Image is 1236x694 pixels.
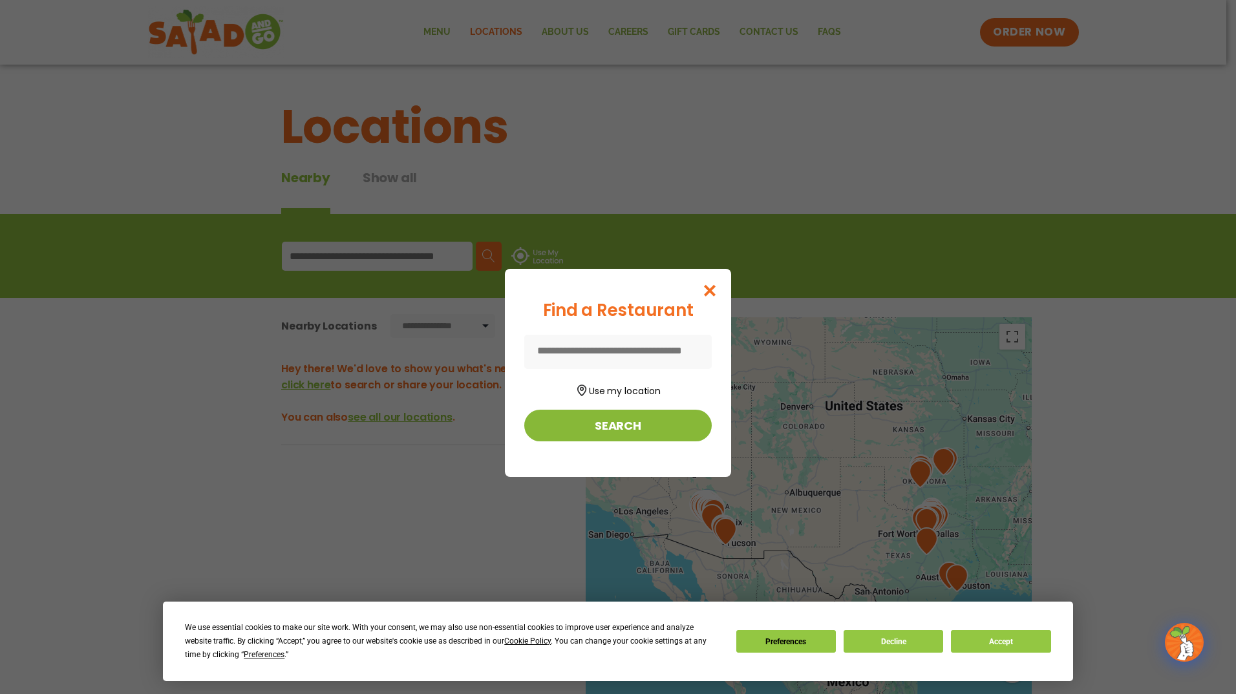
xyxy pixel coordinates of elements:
[951,630,1050,653] button: Accept
[524,410,712,441] button: Search
[244,650,284,659] span: Preferences
[736,630,836,653] button: Preferences
[163,602,1073,681] div: Cookie Consent Prompt
[524,381,712,398] button: Use my location
[689,269,731,312] button: Close modal
[524,298,712,323] div: Find a Restaurant
[844,630,943,653] button: Decline
[504,636,551,646] span: Cookie Policy
[185,621,720,662] div: We use essential cookies to make our site work. With your consent, we may also use non-essential ...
